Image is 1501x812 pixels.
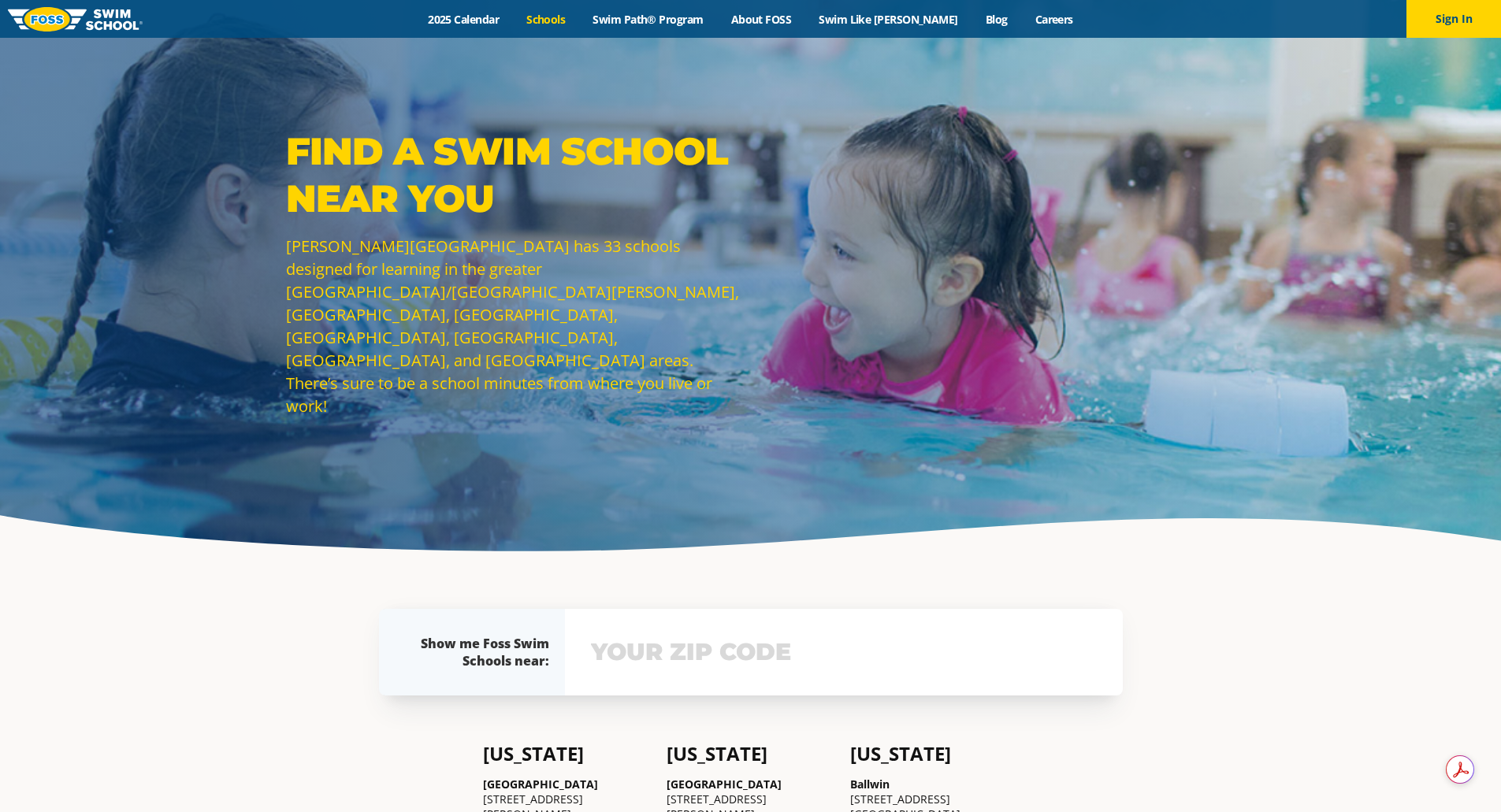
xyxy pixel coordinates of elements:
[587,629,1101,675] input: YOUR ZIP CODE
[411,635,549,669] div: Show me Foss Swim Schools near:
[850,777,890,792] a: Ballwin
[483,743,651,765] h4: [US_STATE]
[286,235,743,417] p: [PERSON_NAME][GEOGRAPHIC_DATA] has 33 schools designed for learning in the greater [GEOGRAPHIC_DA...
[8,7,143,32] img: FOSS Swim School Logo
[513,12,579,27] a: Schools
[579,12,717,27] a: Swim Path® Program
[286,128,743,222] p: Find a Swim School Near You
[667,777,782,792] a: [GEOGRAPHIC_DATA]
[805,12,972,27] a: Swim Like [PERSON_NAME]
[414,12,513,27] a: 2025 Calendar
[717,12,805,27] a: About FOSS
[972,12,1021,27] a: Blog
[850,743,1018,765] h4: [US_STATE]
[483,777,598,792] a: [GEOGRAPHIC_DATA]
[667,743,834,765] h4: [US_STATE]
[1021,12,1087,27] a: Careers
